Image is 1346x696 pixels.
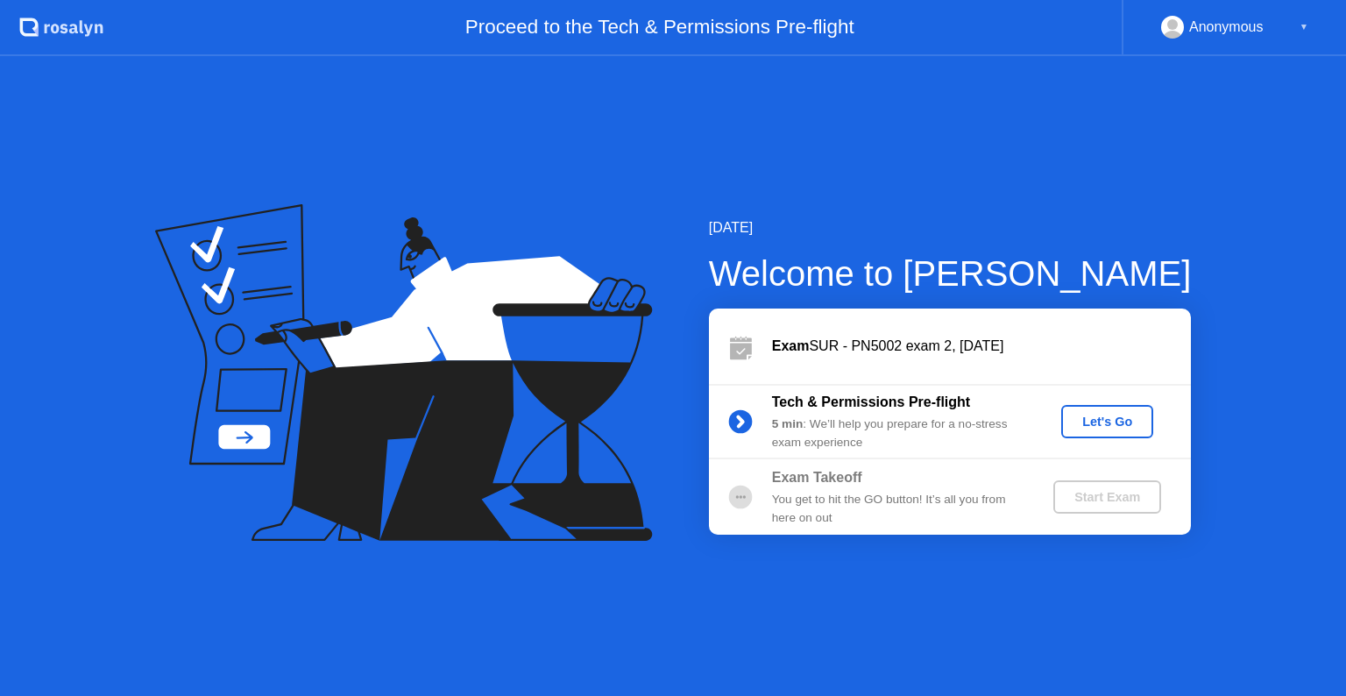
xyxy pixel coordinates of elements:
div: Let's Go [1068,415,1146,429]
button: Let's Go [1061,405,1153,438]
div: SUR - PN5002 exam 2, [DATE] [772,336,1191,357]
b: Tech & Permissions Pre-flight [772,394,970,409]
button: Start Exam [1053,480,1161,514]
div: You get to hit the GO button! It’s all you from here on out [772,491,1024,527]
div: Welcome to [PERSON_NAME] [709,247,1192,300]
div: : We’ll help you prepare for a no-stress exam experience [772,415,1024,451]
div: Start Exam [1060,490,1154,504]
b: Exam Takeoff [772,470,862,485]
b: Exam [772,338,810,353]
div: ▼ [1300,16,1308,39]
div: Anonymous [1189,16,1264,39]
div: [DATE] [709,217,1192,238]
b: 5 min [772,417,804,430]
